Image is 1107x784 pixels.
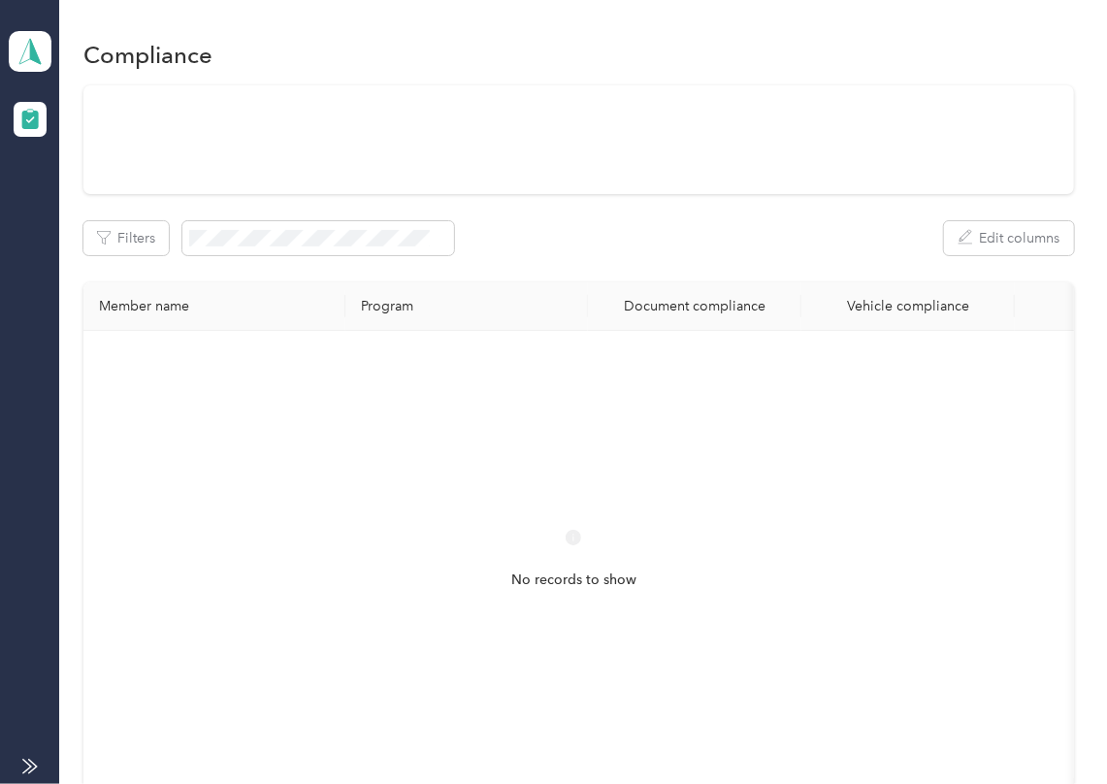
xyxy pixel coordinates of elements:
th: Program [345,282,588,331]
button: Filters [83,221,169,255]
th: Member name [83,282,345,331]
span: No records to show [511,570,636,591]
div: Document compliance [603,298,786,314]
h1: Compliance [83,45,212,65]
iframe: Everlance-gr Chat Button Frame [998,675,1107,784]
div: Vehicle compliance [817,298,999,314]
button: Edit columns [944,221,1074,255]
